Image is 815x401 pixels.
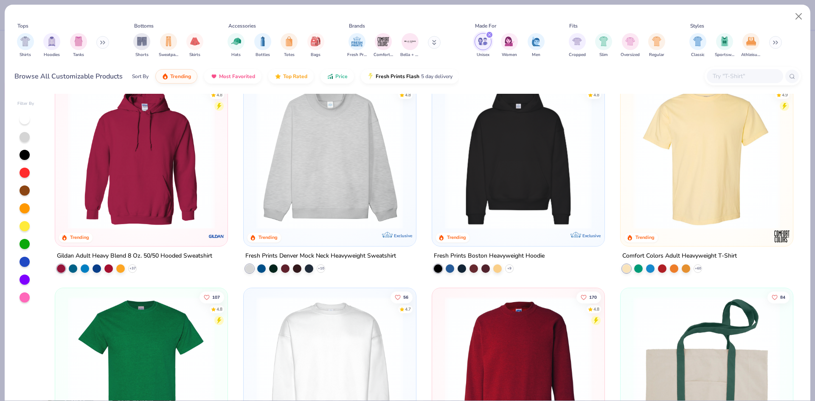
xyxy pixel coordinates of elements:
[400,33,420,58] div: filter for Bella + Canvas
[404,35,416,48] img: Bella + Canvas Image
[73,52,84,58] span: Tanks
[307,33,324,58] div: filter for Bags
[689,33,706,58] div: filter for Classic
[361,69,459,84] button: Fresh Prints Flash5 day delivery
[204,69,261,84] button: Most Favorited
[17,33,34,58] button: filter button
[501,33,518,58] div: filter for Women
[434,251,545,261] div: Fresh Prints Boston Heavyweight Hoodie
[621,52,640,58] span: Oversized
[780,295,785,299] span: 84
[351,35,363,48] img: Fresh Prints Image
[391,291,413,303] button: Like
[691,52,705,58] span: Classic
[374,33,393,58] div: filter for Comfort Colors
[501,33,518,58] button: filter button
[137,36,147,46] img: Shorts Image
[228,33,244,58] button: filter button
[376,73,419,80] span: Fresh Prints Flash
[64,82,219,229] img: 01756b78-01f6-4cc6-8d8a-3c30c1a0c8ac
[621,33,640,58] div: filter for Oversized
[231,52,241,58] span: Hats
[625,36,635,46] img: Oversized Image
[421,72,452,81] span: 5 day delivery
[349,22,365,30] div: Brands
[689,33,706,58] button: filter button
[528,33,545,58] button: filter button
[569,33,586,58] div: filter for Cropped
[254,33,271,58] button: filter button
[569,33,586,58] button: filter button
[622,251,737,261] div: Comfort Colors Adult Heavyweight T-Shirt
[159,52,178,58] span: Sweatpants
[374,52,393,58] span: Comfort Colors
[502,52,517,58] span: Women
[773,228,790,245] img: Comfort Colors logo
[213,295,220,299] span: 107
[135,52,149,58] span: Shorts
[283,73,307,80] span: Top Rated
[208,228,225,245] img: Gildan logo
[311,36,320,46] img: Bags Image
[532,52,540,58] span: Men
[228,22,256,30] div: Accessories
[652,36,662,46] img: Regular Image
[593,92,599,98] div: 4.8
[741,33,761,58] button: filter button
[589,295,597,299] span: 170
[245,251,396,261] div: Fresh Prints Denver Mock Neck Heavyweight Sweatshirt
[186,33,203,58] div: filter for Skirts
[231,36,241,46] img: Hats Image
[475,33,492,58] div: filter for Unisex
[256,52,270,58] span: Bottles
[217,306,223,312] div: 4.8
[693,36,703,46] img: Classic Image
[767,291,790,303] button: Like
[217,92,223,98] div: 4.8
[576,291,601,303] button: Like
[284,52,295,58] span: Totes
[219,73,255,80] span: Most Favorited
[228,33,244,58] div: filter for Hats
[347,52,367,58] span: Fresh Prints
[347,33,367,58] button: filter button
[43,33,60,58] div: filter for Hoodies
[593,306,599,312] div: 4.8
[596,82,751,229] img: d4a37e75-5f2b-4aef-9a6e-23330c63bbc0
[134,22,154,30] div: Bottoms
[57,251,212,261] div: Gildan Adult Heavy Blend 8 Oz. 50/50 Hooded Sweatshirt
[572,36,582,46] img: Cropped Image
[405,306,411,312] div: 4.7
[531,36,541,46] img: Men Image
[17,22,28,30] div: Tops
[258,36,267,46] img: Bottles Image
[741,52,761,58] span: Athleisure
[20,52,31,58] span: Shirts
[307,33,324,58] button: filter button
[648,33,665,58] button: filter button
[200,291,225,303] button: Like
[347,33,367,58] div: filter for Fresh Prints
[133,33,150,58] div: filter for Shorts
[507,266,511,271] span: + 9
[712,71,777,81] input: Try "T-Shirt"
[791,8,807,25] button: Close
[599,52,608,58] span: Slim
[17,101,34,107] div: Filter By
[170,73,191,80] span: Trending
[367,73,374,80] img: flash.gif
[400,33,420,58] button: filter button
[648,33,665,58] div: filter for Regular
[189,52,200,58] span: Skirts
[74,36,83,46] img: Tanks Image
[403,295,408,299] span: 56
[582,233,601,238] span: Exclusive
[268,69,314,84] button: Top Rated
[335,73,348,80] span: Price
[377,35,390,48] img: Comfort Colors Image
[155,69,197,84] button: Trending
[715,33,734,58] button: filter button
[14,71,123,81] div: Browse All Customizable Products
[211,73,217,80] img: most_fav.gif
[621,33,640,58] button: filter button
